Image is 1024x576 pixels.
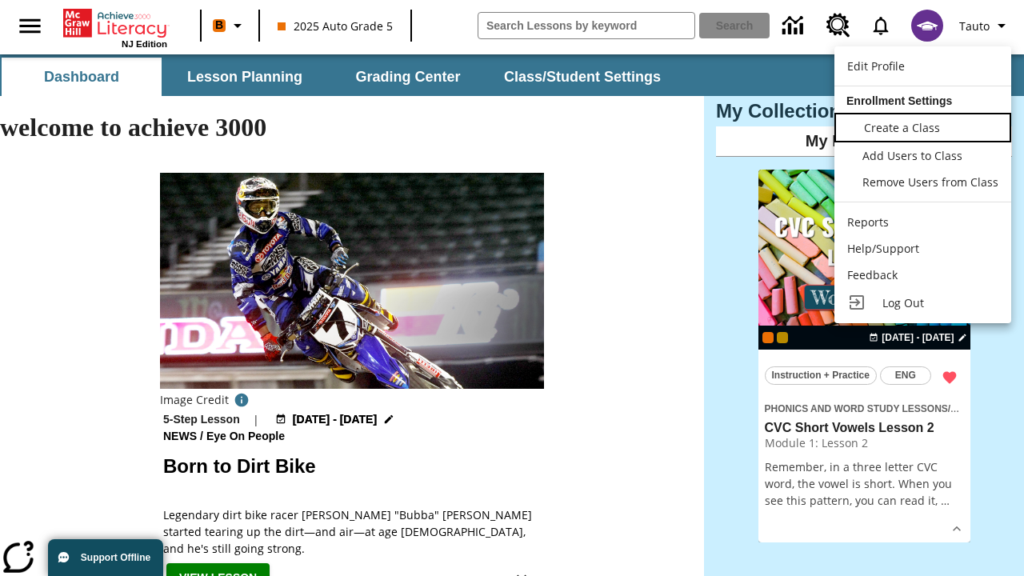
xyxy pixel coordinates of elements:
[847,214,889,230] span: Reports
[882,295,924,310] span: Log Out
[862,174,998,190] span: Remove Users from Class
[862,148,962,163] span: Add Users to Class
[847,267,898,282] span: Feedback
[847,241,919,256] span: Help/Support
[847,58,905,74] span: Edit Profile
[846,94,952,107] span: Enrollment Settings
[864,120,940,135] span: Create a Class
